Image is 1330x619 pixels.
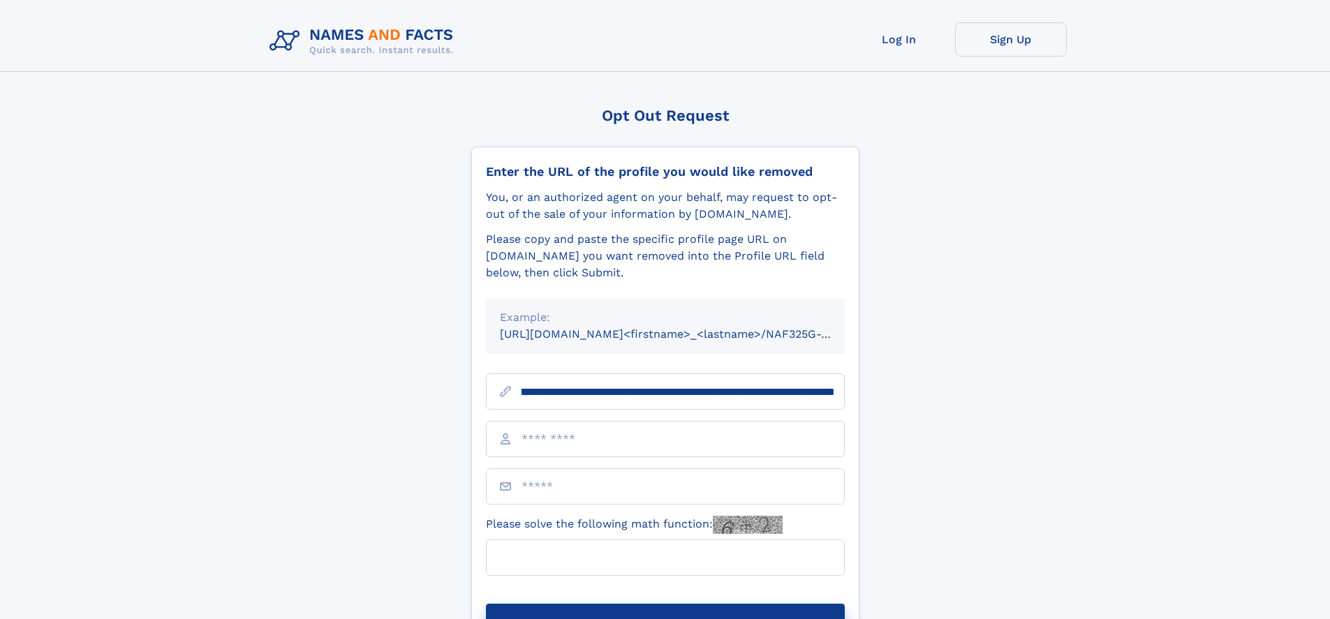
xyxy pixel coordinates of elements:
[486,516,783,534] label: Please solve the following math function:
[264,22,465,60] img: Logo Names and Facts
[486,164,845,179] div: Enter the URL of the profile you would like removed
[500,309,831,326] div: Example:
[843,22,955,57] a: Log In
[486,231,845,281] div: Please copy and paste the specific profile page URL on [DOMAIN_NAME] you want removed into the Pr...
[486,189,845,223] div: You, or an authorized agent on your behalf, may request to opt-out of the sale of your informatio...
[955,22,1067,57] a: Sign Up
[471,107,859,124] div: Opt Out Request
[500,327,871,341] small: [URL][DOMAIN_NAME]<firstname>_<lastname>/NAF325G-xxxxxxxx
